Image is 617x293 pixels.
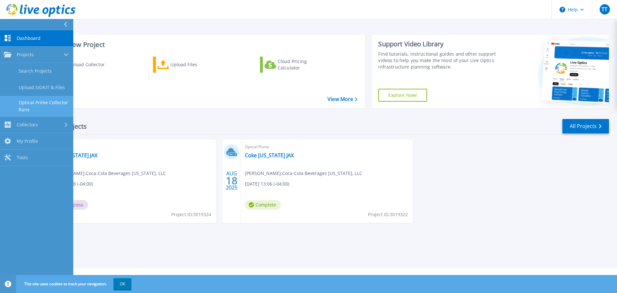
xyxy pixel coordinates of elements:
span: Tools [17,155,28,160]
span: Optical Prime [49,143,212,151]
span: Optical Prime [245,143,408,151]
span: My Profile [17,138,38,144]
div: Cloud Pricing Calculator [278,58,329,71]
span: Dashboard [17,35,40,41]
span: Projects [17,52,34,58]
span: [DATE] 13:06 (-04:00) [245,180,289,188]
a: All Projects [562,119,609,133]
span: [PERSON_NAME] , Coca-Cola Beverages [US_STATE], LLC [49,170,166,177]
span: This site uses cookies to track your navigation. [18,278,131,290]
a: Explore Now! [378,89,427,102]
a: Coke [US_STATE] JAX [245,152,294,159]
h3: Start a New Project [46,41,357,48]
div: Upload Files [170,58,222,71]
span: Project ID: 3019322 [368,211,408,218]
span: 18 [226,178,237,183]
a: Cloud Pricing Calculator [260,57,332,73]
span: Project ID: 3019324 [171,211,211,218]
span: Complete [245,200,281,210]
div: AUG 2025 [226,169,238,192]
div: Support Video Library [378,40,499,48]
a: Download Collector [46,57,117,73]
span: Collectors [17,122,38,128]
a: Upload Files [153,57,225,73]
button: OK [113,278,131,290]
a: View More [327,96,357,102]
span: [PERSON_NAME] , Coca-Cola Beverages [US_STATE], LLC [245,170,362,177]
div: Find tutorials, instructional guides and other support videos to help you make the most of your L... [378,51,499,70]
div: Download Collector [62,58,113,71]
span: TT [602,7,607,12]
a: Coke [US_STATE] JAX [49,152,97,159]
